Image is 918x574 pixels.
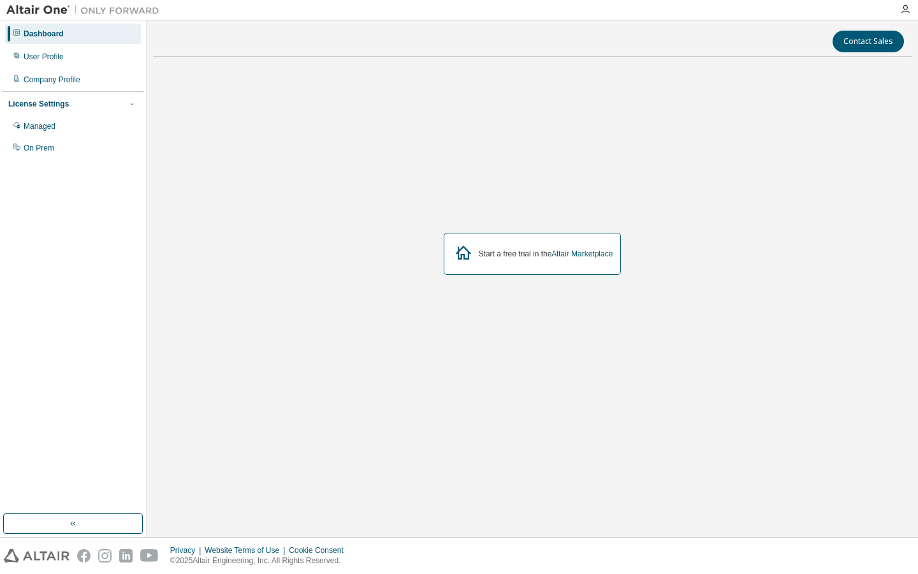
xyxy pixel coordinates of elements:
[6,4,166,17] img: Altair One
[24,52,64,62] div: User Profile
[170,545,205,556] div: Privacy
[24,143,54,153] div: On Prem
[24,29,64,39] div: Dashboard
[4,549,69,563] img: altair_logo.svg
[289,545,351,556] div: Cookie Consent
[119,549,133,563] img: linkedin.svg
[24,121,55,131] div: Managed
[479,249,613,259] div: Start a free trial in the
[98,549,112,563] img: instagram.svg
[140,549,159,563] img: youtube.svg
[833,31,904,52] button: Contact Sales
[77,549,91,563] img: facebook.svg
[8,99,69,109] div: License Settings
[24,75,80,85] div: Company Profile
[170,556,351,566] p: © 2025 Altair Engineering, Inc. All Rights Reserved.
[205,545,289,556] div: Website Terms of Use
[551,249,613,258] a: Altair Marketplace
